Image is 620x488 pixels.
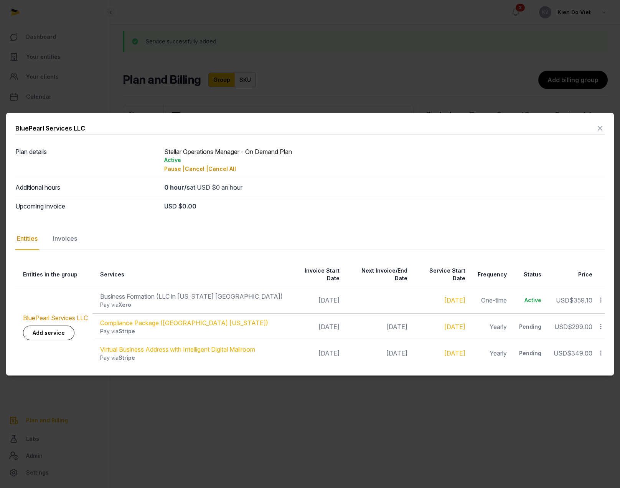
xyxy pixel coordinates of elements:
div: Active [519,296,541,304]
td: [DATE] [287,340,344,366]
a: [DATE] [444,323,465,331]
span: Cancel All [208,165,236,172]
span: Stripe [119,354,135,361]
td: [DATE] [287,287,344,313]
span: $299.00 [568,323,592,331]
a: Virtual Business Address with Intelligent Digital Mailroom [100,346,255,353]
th: Services [92,262,287,287]
td: One-time [470,287,511,313]
th: Service Start Date [412,262,470,287]
div: Pending [519,323,541,331]
dt: Plan details [15,147,158,173]
div: BluePearl Services LLC [15,124,85,133]
dt: Additional hours [15,183,158,192]
div: Invoices [51,228,79,250]
th: Status [511,262,546,287]
th: Entities in the group [15,262,92,287]
span: [DATE] [386,349,407,357]
span: Stripe [119,328,135,334]
a: BluePearl Services LLC [23,314,88,322]
span: USD [554,349,567,357]
span: $349.00 [567,349,592,357]
div: Pay via [100,354,283,362]
td: Yearly [470,313,511,340]
div: Pay via [100,328,283,335]
div: USD $0.00 [164,202,605,211]
th: Invoice Start Date [287,262,344,287]
a: Compliance Package ([GEOGRAPHIC_DATA] [US_STATE]) [100,319,268,327]
td: [DATE] [287,313,344,340]
a: [DATE] [444,296,465,304]
strong: 0 hour/s [164,184,190,191]
span: $359.10 [569,296,592,304]
span: USD [554,323,568,331]
span: Cancel | [185,165,208,172]
dt: Upcoming invoice [15,202,158,211]
a: [DATE] [444,349,465,357]
nav: Tabs [15,228,605,250]
div: Pending [519,349,541,357]
th: Next Invoice/End Date [344,262,412,287]
div: Active [164,156,605,164]
th: Frequency [470,262,511,287]
span: USD [556,296,569,304]
div: at USD $0 an hour [164,183,605,192]
td: Yearly [470,340,511,366]
th: Price [546,262,597,287]
div: Stellar Operations Manager - On Demand Plan [164,147,605,173]
div: Entities [15,228,39,250]
div: Business Formation (LLC in [US_STATE] [GEOGRAPHIC_DATA]) [100,292,283,301]
span: [DATE] [386,323,407,331]
span: Xero [119,301,131,308]
span: Pause | [164,165,185,172]
div: Pay via [100,301,283,309]
a: Add service [23,326,74,340]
